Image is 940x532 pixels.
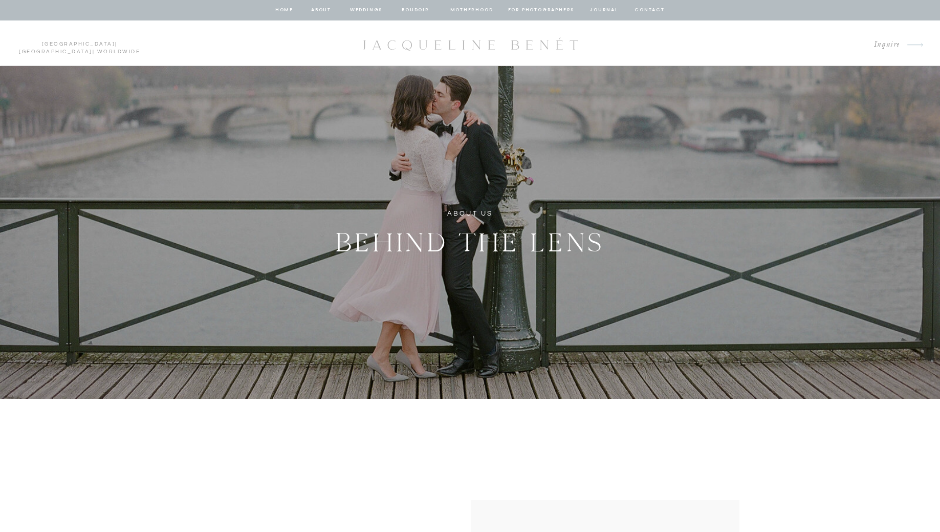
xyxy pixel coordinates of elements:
a: [GEOGRAPHIC_DATA] [19,49,93,54]
a: home [275,6,294,15]
h2: BEHIND THE LENS [323,222,618,258]
h1: ABOUT US [387,208,554,220]
a: for photographers [508,6,575,15]
a: BOUDOIR [401,6,430,15]
a: Weddings [349,6,384,15]
a: [GEOGRAPHIC_DATA] [42,41,116,47]
a: contact [633,6,666,15]
a: Inquire [866,38,900,52]
a: journal [588,6,620,15]
p: | | Worldwide [14,40,145,47]
a: about [311,6,332,15]
a: Motherhood [450,6,493,15]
